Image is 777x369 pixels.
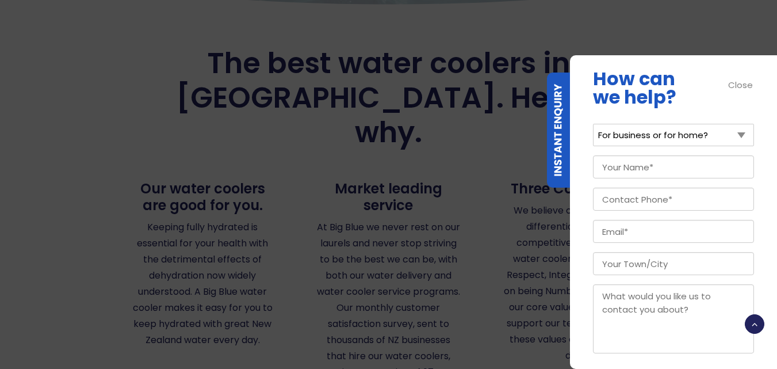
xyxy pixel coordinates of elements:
[175,46,602,150] span: The best water coolers in [GEOGRAPHIC_DATA]. Here’s why.
[316,181,461,214] span: Market leading service
[593,70,754,106] p: How can we help?
[593,252,754,275] input: Your Town/City
[593,220,754,243] input: Email*
[131,181,275,214] span: Our water coolers are good for you.
[593,188,754,211] input: Contact Phone*
[502,203,646,364] p: We believe our core values differentiate us in the competitive New Zealand water cooler marketpla...
[547,73,570,188] a: Instant Enquiry
[728,78,754,92] div: Close
[511,181,638,197] span: Three Core Values
[701,293,761,353] iframe: Chatbot
[131,219,275,348] p: Keeping fully hydrated is essential for your health with the detrimental effects of dehydration n...
[593,155,754,178] input: Your Name*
